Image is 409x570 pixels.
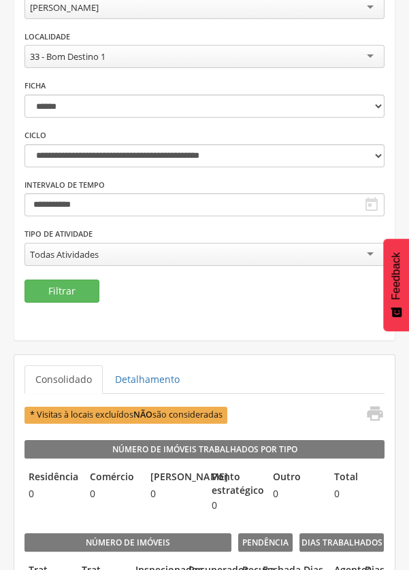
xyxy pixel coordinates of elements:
[330,470,385,486] legend: Total
[24,180,105,190] label: Intervalo de Tempo
[24,280,99,303] button: Filtrar
[24,31,70,42] label: Localidade
[30,1,99,14] div: [PERSON_NAME]
[86,470,140,486] legend: Comércio
[104,365,191,394] a: Detalhamento
[390,252,402,300] span: Feedback
[133,409,152,420] b: NÃO
[383,239,409,331] button: Feedback - Mostrar pesquisa
[238,533,293,552] legend: Pendência
[146,470,201,486] legend: [PERSON_NAME]
[24,80,46,91] label: Ficha
[365,404,384,423] i: 
[24,470,79,486] legend: Residência
[146,487,201,501] span: 0
[24,407,227,424] span: * Visitas à locais excluídos são consideradas
[208,470,262,497] legend: Ponto estratégico
[357,404,384,426] a: 
[269,487,323,501] span: 0
[208,499,262,512] span: 0
[363,197,380,213] i: 
[30,248,99,261] div: Todas Atividades
[24,533,231,552] legend: Número de imóveis
[24,440,385,459] legend: Número de Imóveis Trabalhados por Tipo
[299,533,385,552] legend: Dias Trabalhados
[24,487,79,501] span: 0
[86,487,140,501] span: 0
[24,365,103,394] a: Consolidado
[24,229,93,239] label: Tipo de Atividade
[269,470,323,486] legend: Outro
[30,50,105,63] div: 33 - Bom Destino 1
[330,487,385,501] span: 0
[24,130,46,141] label: Ciclo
